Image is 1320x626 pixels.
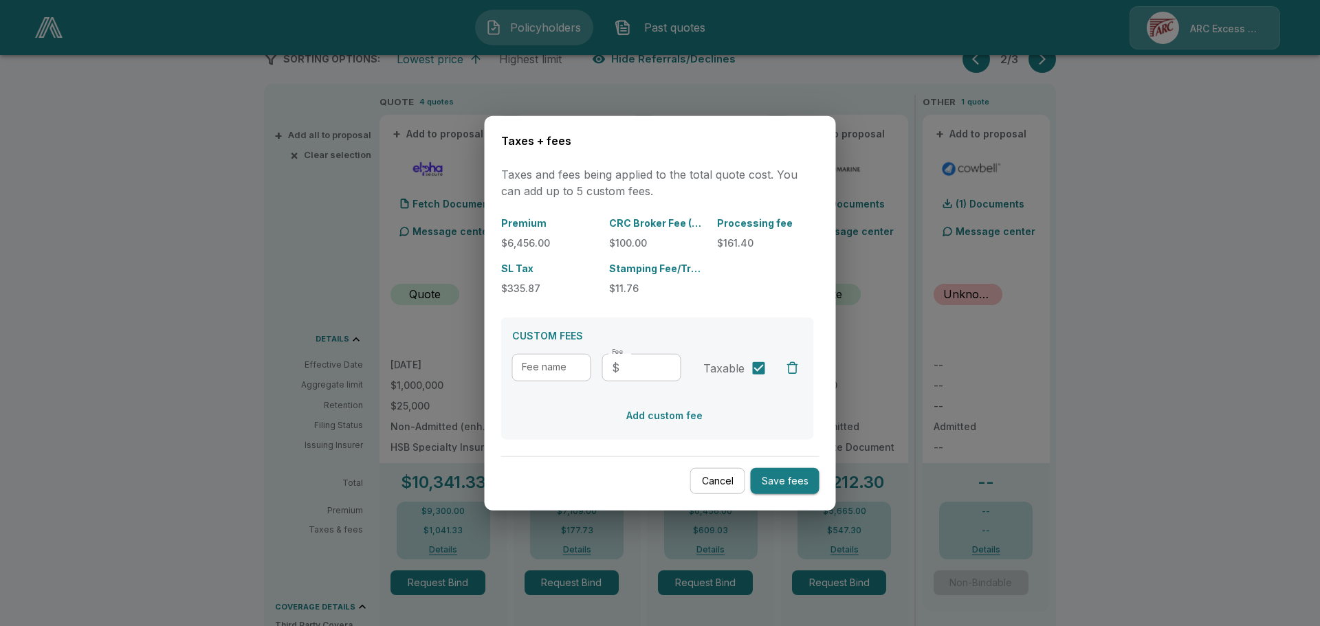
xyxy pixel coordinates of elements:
[501,166,819,199] p: Taxes and fees being applied to the total quote cost. You can add up to 5 custom fees.
[612,359,619,376] p: $
[690,467,745,494] button: Cancel
[609,281,706,295] p: $11.76
[501,261,598,276] p: SL Tax
[703,360,745,377] span: Taxable
[501,281,598,295] p: $335.87
[717,216,814,230] p: Processing fee
[607,403,708,429] button: Add custom fee
[609,216,706,230] p: CRC Broker Fee (Surplus Lines)
[512,328,803,343] p: CUSTOM FEES
[612,348,624,357] label: Fee
[609,261,706,276] p: Stamping Fee/Transaction/Regulatory Fee
[501,132,819,150] h6: Taxes + fees
[501,236,598,250] p: $6,456.00
[717,236,814,250] p: $161.40
[501,216,598,230] p: Premium
[751,467,819,494] button: Save fees
[609,236,706,250] p: $100.00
